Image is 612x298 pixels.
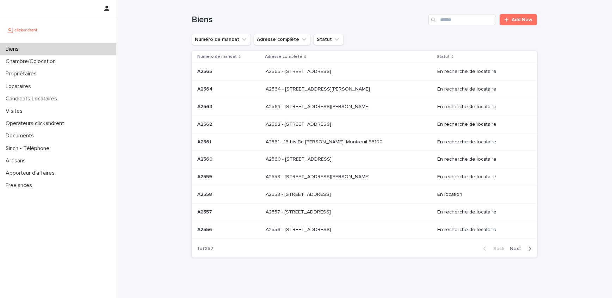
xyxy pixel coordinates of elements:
[192,116,537,133] tr: A2562A2562 A2562 - [STREET_ADDRESS]A2562 - [STREET_ADDRESS] En recherche de locataire
[192,98,537,116] tr: A2563A2563 A2563 - [STREET_ADDRESS][PERSON_NAME]A2563 - [STREET_ADDRESS][PERSON_NAME] En recherch...
[192,133,537,151] tr: A2561A2561 A2561 - 16 bis Bd [PERSON_NAME], Montreuil 93100A2561 - 16 bis Bd [PERSON_NAME], Montr...
[266,103,371,110] p: A2563 - 781 Avenue de Monsieur Teste, Montpellier 34070
[266,173,371,180] p: A2559 - [STREET_ADDRESS][PERSON_NAME]
[197,67,214,75] p: A2565
[192,186,537,203] tr: A2558A2558 A2558 - [STREET_ADDRESS]A2558 - [STREET_ADDRESS] En location
[437,86,526,92] p: En recherche de locataire
[266,190,332,198] p: A2558 - [STREET_ADDRESS]
[489,246,504,251] span: Back
[197,120,214,128] p: A2562
[192,203,537,221] tr: A2557A2557 A2557 - [STREET_ADDRESS]A2557 - [STREET_ADDRESS] En recherche de locataire
[192,34,251,45] button: Numéro de mandat
[197,53,237,61] p: Numéro de mandat
[437,156,526,162] p: En recherche de locataire
[3,83,37,90] p: Locataires
[314,34,344,45] button: Statut
[437,227,526,233] p: En recherche de locataire
[500,14,537,25] a: Add New
[197,225,214,233] p: A2556
[437,104,526,110] p: En recherche de locataire
[477,246,507,252] button: Back
[437,139,526,145] p: En recherche de locataire
[197,190,214,198] p: A2558
[197,173,214,180] p: A2559
[437,122,526,128] p: En recherche de locataire
[192,15,426,25] h1: Biens
[3,170,60,176] p: Apporteur d'affaires
[266,155,333,162] p: A2560 - [STREET_ADDRESS]
[3,108,28,114] p: Visites
[6,23,40,37] img: UCB0brd3T0yccxBKYDjQ
[192,221,537,238] tr: A2556A2556 A2556 - [STREET_ADDRESS]A2556 - [STREET_ADDRESS] En recherche de locataire
[192,81,537,98] tr: A2564A2564 A2564 - [STREET_ADDRESS][PERSON_NAME]A2564 - [STREET_ADDRESS][PERSON_NAME] En recherch...
[266,67,333,75] p: A2565 - [STREET_ADDRESS]
[197,155,214,162] p: A2560
[192,151,537,168] tr: A2560A2560 A2560 - [STREET_ADDRESS]A2560 - [STREET_ADDRESS] En recherche de locataire
[192,240,219,257] p: 1 of 257
[266,208,332,215] p: A2557 - [STREET_ADDRESS]
[437,69,526,75] p: En recherche de locataire
[3,95,63,102] p: Candidats Locataires
[266,85,371,92] p: A2564 - [STREET_ADDRESS][PERSON_NAME]
[3,132,39,139] p: Documents
[510,246,525,251] span: Next
[512,17,532,22] span: Add New
[437,53,450,61] p: Statut
[3,70,42,77] p: Propriétaires
[3,120,70,127] p: Operateurs clickandrent
[265,53,302,61] p: Adresse complète
[197,138,213,145] p: A2561
[507,246,537,252] button: Next
[254,34,311,45] button: Adresse complète
[428,14,495,25] input: Search
[197,85,214,92] p: A2564
[266,225,333,233] p: A2556 - [STREET_ADDRESS]
[197,103,214,110] p: A2563
[3,182,38,189] p: Freelances
[266,120,333,128] p: A2562 - [STREET_ADDRESS]
[197,208,214,215] p: A2557
[437,209,526,215] p: En recherche de locataire
[192,168,537,186] tr: A2559A2559 A2559 - [STREET_ADDRESS][PERSON_NAME]A2559 - [STREET_ADDRESS][PERSON_NAME] En recherch...
[437,192,526,198] p: En location
[3,46,24,52] p: Biens
[437,174,526,180] p: En recherche de locataire
[3,145,55,152] p: Sinch - Téléphone
[3,157,31,164] p: Artisans
[266,138,384,145] p: A2561 - 16 bis Bd [PERSON_NAME], Montreuil 93100
[3,58,61,65] p: Chambre/Colocation
[192,63,537,81] tr: A2565A2565 A2565 - [STREET_ADDRESS]A2565 - [STREET_ADDRESS] En recherche de locataire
